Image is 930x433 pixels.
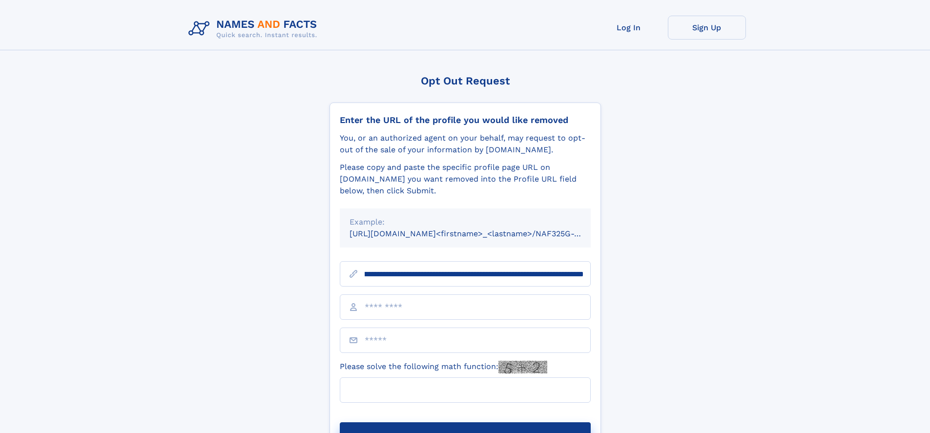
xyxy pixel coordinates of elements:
[590,16,668,40] a: Log In
[350,229,609,238] small: [URL][DOMAIN_NAME]<firstname>_<lastname>/NAF325G-xxxxxxxx
[330,75,601,87] div: Opt Out Request
[350,216,581,228] div: Example:
[340,162,591,197] div: Please copy and paste the specific profile page URL on [DOMAIN_NAME] you want removed into the Pr...
[340,361,547,373] label: Please solve the following math function:
[340,132,591,156] div: You, or an authorized agent on your behalf, may request to opt-out of the sale of your informatio...
[340,115,591,125] div: Enter the URL of the profile you would like removed
[185,16,325,42] img: Logo Names and Facts
[668,16,746,40] a: Sign Up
